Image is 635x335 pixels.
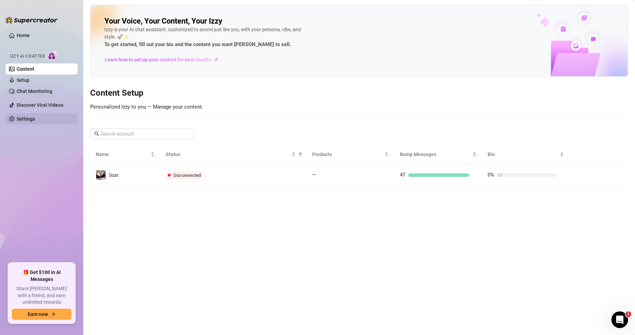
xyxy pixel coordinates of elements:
[394,145,482,164] th: Bump Messages
[482,145,570,164] th: Bio
[17,102,63,108] a: Discover Viral Videos
[6,17,58,24] img: logo-BBDzfeDw.svg
[307,145,394,164] th: Products
[488,172,494,178] span: 0%
[400,172,405,178] span: 47
[96,151,149,158] span: Name
[51,312,55,317] span: arrow-right
[626,311,631,317] span: 1
[104,16,222,26] h2: Your Voice, Your Content, Your Izzy
[312,151,383,158] span: Products
[48,50,58,60] img: AI Chatter
[173,173,201,178] span: Disconnected
[12,269,71,283] span: 🎁 Get $100 in AI Messages
[17,33,30,38] a: Home
[104,41,291,48] strong: To get started, fill out your bio and the content you want [PERSON_NAME] to sell.
[90,88,628,99] h3: Content Setup
[520,6,628,76] img: ai-chatter-content-library-cLFOSyPT.png
[17,88,52,94] a: Chat Monitoring
[312,172,316,178] span: —
[12,309,71,320] button: Earn nowarrow-right
[298,152,302,156] span: filter
[12,285,71,306] span: Share [PERSON_NAME] with a friend, and earn unlimited rewards
[10,53,45,60] span: Izzy AI Chatter
[90,145,160,164] th: Name
[96,170,106,180] img: Scar
[104,54,224,65] a: Learn how to set up your content for best results
[17,66,34,72] a: Content
[488,151,559,158] span: Bio
[109,172,119,178] span: Scar
[160,145,306,164] th: Status
[101,130,185,138] input: Search account
[400,151,471,158] span: Bump Messages
[611,311,628,328] iframe: Intercom live chat
[105,56,211,63] span: Learn how to set up your content for best results
[166,151,290,158] span: Status
[104,26,312,49] div: Izzy is your AI chat assistant, customized to sound just like you, with your persona, vibe, and s...
[213,56,220,63] span: arrow-right
[17,116,35,122] a: Settings
[90,104,203,110] span: Personalized Izzy to you — Manage your content.
[28,311,48,317] span: Earn now
[17,77,29,83] a: Setup
[297,149,304,160] span: filter
[94,131,99,136] span: search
